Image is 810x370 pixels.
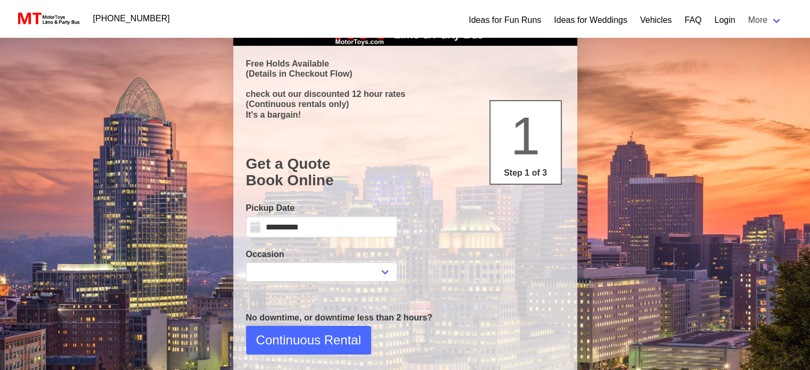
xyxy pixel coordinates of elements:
span: Continuous Rental [256,331,361,350]
a: Login [714,14,735,27]
span: 1 [511,106,541,166]
label: Pickup Date [246,202,397,215]
h1: Get a Quote Book Online [246,155,564,189]
p: It's a bargain! [246,110,564,120]
p: check out our discounted 12 hour rates [246,89,564,99]
p: Free Holds Available [246,59,564,69]
p: (Details in Checkout Flow) [246,69,564,79]
a: More [742,10,789,31]
label: Occasion [246,248,397,261]
p: (Continuous rentals only) [246,99,564,109]
a: Ideas for Fun Runs [469,14,541,27]
button: Continuous Rental [246,326,371,355]
a: Ideas for Weddings [554,14,627,27]
a: Vehicles [640,14,672,27]
p: Step 1 of 3 [495,167,557,179]
a: [PHONE_NUMBER] [87,8,176,29]
a: FAQ [684,14,701,27]
p: No downtime, or downtime less than 2 hours? [246,311,564,324]
img: MotorToys Logo [15,11,80,26]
